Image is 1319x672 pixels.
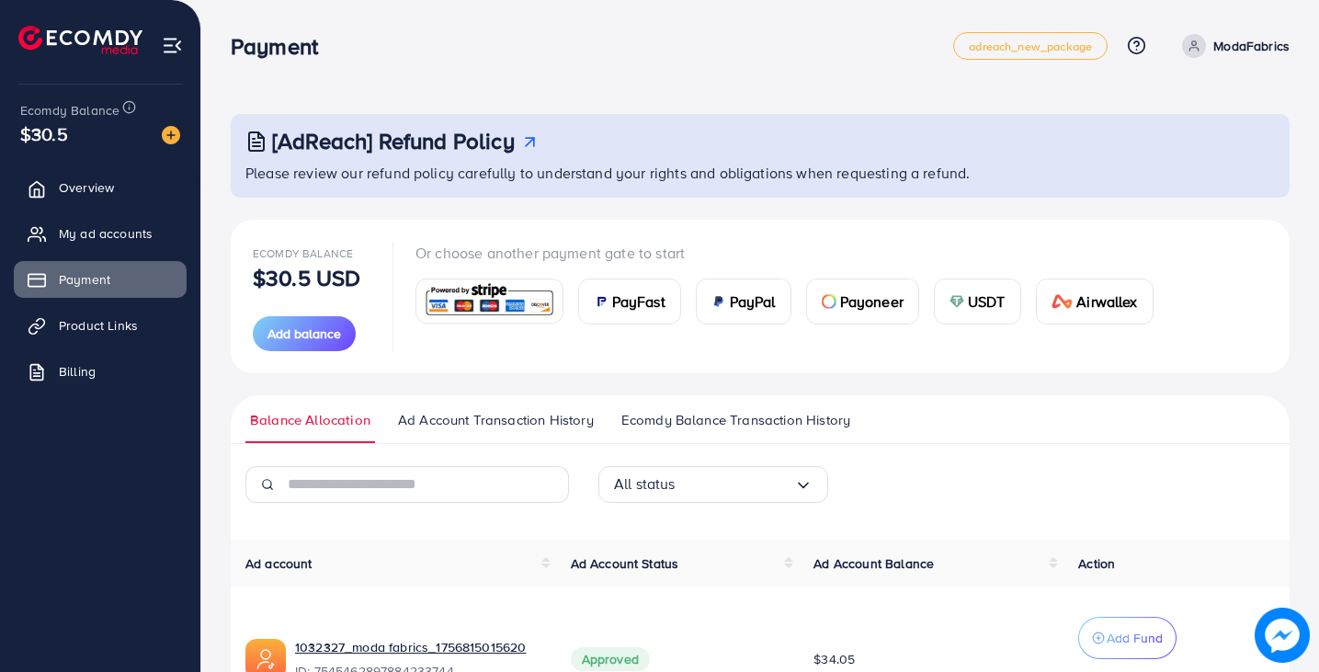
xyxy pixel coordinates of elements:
[571,554,679,573] span: Ad Account Status
[59,316,138,335] span: Product Links
[18,26,142,54] img: logo
[253,245,353,261] span: Ecomdy Balance
[1036,279,1154,325] a: cardAirwallex
[806,279,919,325] a: cardPayoneer
[245,162,1279,184] p: Please review our refund policy carefully to understand your rights and obligations when requesti...
[162,126,180,144] img: image
[250,410,370,430] span: Balance Allocation
[1107,627,1163,649] p: Add Fund
[730,290,776,313] span: PayPal
[20,101,119,120] span: Ecomdy Balance
[594,294,608,309] img: card
[813,554,934,573] span: Ad Account Balance
[612,290,665,313] span: PayFast
[934,279,1021,325] a: cardUSDT
[231,33,333,60] h3: Payment
[1078,554,1115,573] span: Action
[20,120,68,147] span: $30.5
[571,647,650,671] span: Approved
[813,650,855,668] span: $34.05
[253,316,356,351] button: Add balance
[59,270,110,289] span: Payment
[614,470,676,498] span: All status
[14,261,187,298] a: Payment
[953,32,1108,60] a: adreach_new_package
[267,325,341,343] span: Add balance
[969,40,1092,52] span: adreach_new_package
[1078,617,1177,659] button: Add Fund
[1052,294,1074,309] img: card
[14,307,187,344] a: Product Links
[968,290,1006,313] span: USDT
[14,169,187,206] a: Overview
[272,128,515,154] h3: [AdReach] Refund Policy
[415,242,1168,264] p: Or choose another payment gate to start
[14,215,187,252] a: My ad accounts
[59,362,96,381] span: Billing
[621,410,850,430] span: Ecomdy Balance Transaction History
[398,410,594,430] span: Ad Account Transaction History
[14,353,187,390] a: Billing
[578,279,681,325] a: cardPayFast
[1175,34,1290,58] a: ModaFabrics
[422,281,557,321] img: card
[676,470,794,498] input: Search for option
[1213,35,1290,57] p: ModaFabrics
[253,267,360,289] p: $30.5 USD
[949,294,964,309] img: card
[598,466,828,503] div: Search for option
[162,35,183,56] img: menu
[59,224,153,243] span: My ad accounts
[59,178,114,197] span: Overview
[840,290,904,313] span: Payoneer
[696,279,791,325] a: cardPayPal
[1076,290,1137,313] span: Airwallex
[711,294,726,309] img: card
[1255,608,1310,663] img: image
[822,294,836,309] img: card
[245,554,313,573] span: Ad account
[415,279,563,324] a: card
[295,638,541,656] a: 1032327_moda fabrics_1756815015620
